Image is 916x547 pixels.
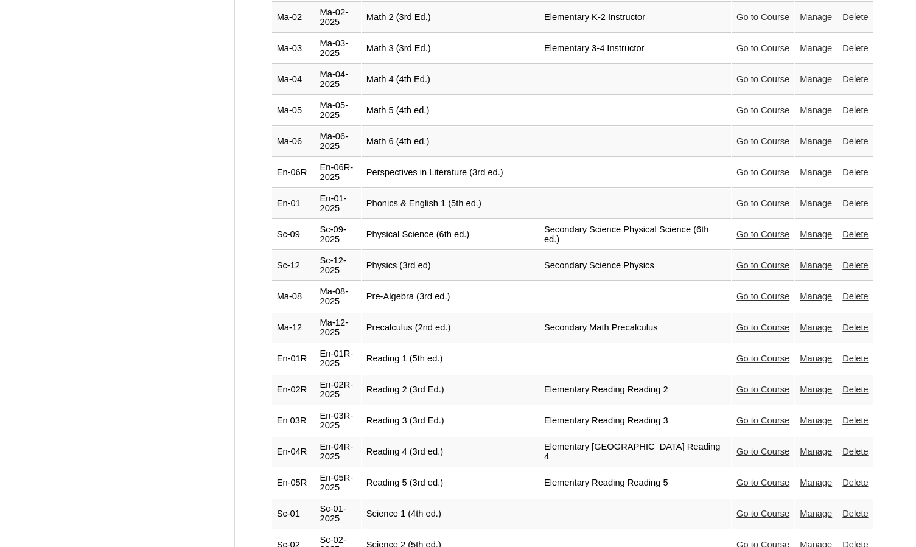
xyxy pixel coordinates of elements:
[842,322,868,332] a: Delete
[272,406,315,436] td: En 03R
[736,136,789,146] a: Go to Course
[315,189,361,219] td: En-01-2025
[736,74,789,84] a: Go to Course
[362,96,539,126] td: Math 5 (4th ed.)
[736,291,789,301] a: Go to Course
[315,375,361,405] td: En-02R-2025
[362,375,539,405] td: Reading 2 (3rd Ed.)
[272,189,315,219] td: En-01
[315,220,361,250] td: Sc-09-2025
[736,198,789,208] a: Go to Course
[736,260,789,270] a: Go to Course
[800,354,832,363] a: Manage
[800,385,832,394] a: Manage
[315,344,361,374] td: En-01R-2025
[842,12,868,22] a: Delete
[362,189,539,219] td: Phonics & English 1 (5th ed.)
[362,468,539,498] td: Reading 5 (3rd ed.)
[842,354,868,363] a: Delete
[315,96,361,126] td: Ma-05-2025
[362,313,539,343] td: Precalculus (2nd ed.)
[736,447,789,456] a: Go to Course
[842,260,868,270] a: Delete
[842,74,868,84] a: Delete
[800,198,832,208] a: Manage
[362,64,539,95] td: Math 4 (4th Ed.)
[539,313,731,343] td: Secondary Math Precalculus
[736,322,789,332] a: Go to Course
[800,291,832,301] a: Manage
[272,375,315,405] td: En-02R
[315,251,361,281] td: Sc-12-2025
[736,105,789,115] a: Go to Course
[842,105,868,115] a: Delete
[315,127,361,157] td: Ma-06-2025
[736,509,789,518] a: Go to Course
[539,468,731,498] td: Elementary Reading Reading 5
[842,136,868,146] a: Delete
[315,499,361,529] td: Sc-01-2025
[272,33,315,64] td: Ma-03
[736,167,789,177] a: Go to Course
[800,416,832,425] a: Manage
[272,437,315,467] td: En-04R
[362,2,539,33] td: Math 2 (3rd Ed.)
[315,406,361,436] td: En-03R-2025
[539,375,731,405] td: Elementary Reading Reading 2
[800,43,832,53] a: Manage
[362,499,539,529] td: Science 1 (4th ed.)
[842,416,868,425] a: Delete
[362,127,539,157] td: Math 6 (4th ed.)
[800,322,832,332] a: Manage
[315,33,361,64] td: Ma-03-2025
[539,220,731,250] td: Secondary Science Physical Science (6th ed.)
[272,344,315,374] td: En-01R
[736,416,789,425] a: Go to Course
[362,282,539,312] td: Pre-Algebra (3rd ed.)
[800,167,832,177] a: Manage
[539,33,731,64] td: Elementary 3-4 Instructor
[736,385,789,394] a: Go to Course
[362,33,539,64] td: Math 3 (3rd Ed.)
[539,406,731,436] td: Elementary Reading Reading 3
[362,251,539,281] td: Physics (3rd ed)
[362,158,539,188] td: Perspectives in Literature (3rd ed.)
[272,251,315,281] td: Sc-12
[272,313,315,343] td: Ma-12
[800,478,832,487] a: Manage
[736,478,789,487] a: Go to Course
[362,406,539,436] td: Reading 3 (3rd Ed.)
[315,313,361,343] td: Ma-12-2025
[800,12,832,22] a: Manage
[800,229,832,239] a: Manage
[800,260,832,270] a: Manage
[272,96,315,126] td: Ma-05
[736,43,789,53] a: Go to Course
[539,251,731,281] td: Secondary Science Physics
[272,499,315,529] td: Sc-01
[539,2,731,33] td: Elementary K-2 Instructor
[315,158,361,188] td: En-06R-2025
[272,220,315,250] td: Sc-09
[315,2,361,33] td: Ma-02-2025
[315,64,361,95] td: Ma-04-2025
[272,2,315,33] td: Ma-02
[272,468,315,498] td: En-05R
[842,291,868,301] a: Delete
[315,437,361,467] td: En-04R-2025
[736,354,789,363] a: Go to Course
[800,105,832,115] a: Manage
[800,509,832,518] a: Manage
[842,229,868,239] a: Delete
[842,167,868,177] a: Delete
[842,43,868,53] a: Delete
[539,437,731,467] td: Elementary [GEOGRAPHIC_DATA] Reading 4
[842,198,868,208] a: Delete
[842,385,868,394] a: Delete
[800,447,832,456] a: Manage
[272,64,315,95] td: Ma-04
[842,509,868,518] a: Delete
[842,447,868,456] a: Delete
[362,437,539,467] td: Reading 4 (3rd ed.)
[736,12,789,22] a: Go to Course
